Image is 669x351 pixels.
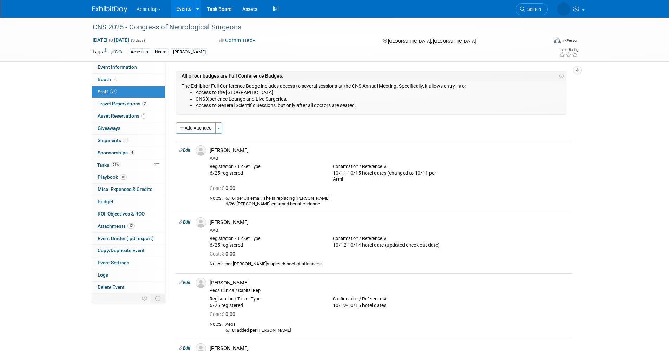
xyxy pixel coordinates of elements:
span: Cost: $ [210,185,225,191]
div: 10/12-10/14 hotel date (updated check out date) [333,242,446,249]
a: Event Binder (.pdf export) [92,233,165,245]
a: Edit [179,280,190,285]
span: Sponsorships [98,150,135,155]
span: [GEOGRAPHIC_DATA], [GEOGRAPHIC_DATA] [388,39,476,44]
div: Aeos Clinical/ Capital Rep [210,288,569,293]
span: 37 [110,89,117,94]
td: All of our badges are Full Conference Badges: [182,73,557,79]
span: Budget [98,199,113,204]
div: CNS 2025 - Congress of Neurological Surgeons [90,21,537,34]
span: Copy/Duplicate Event [98,247,145,253]
span: to [107,37,114,43]
a: Edit [111,49,122,54]
a: Edit [179,346,190,351]
i: Booth reservation complete [114,77,118,81]
div: 10/11-10/15 hotel dates (changed to 10/11 per Armi [333,170,446,183]
span: Asset Reservations [98,113,146,119]
div: Registration / Ticket Type: [210,236,322,241]
span: (3 days) [130,38,145,43]
div: [PERSON_NAME] [210,279,569,286]
div: AAG [210,155,569,161]
a: Playbook10 [92,171,165,183]
span: Logs [98,272,108,278]
div: Confirmation / Reference #: [333,296,446,302]
span: Playbook [98,174,127,180]
div: Confirmation / Reference #: [333,164,446,170]
td: Tags [92,48,122,56]
div: Confirmation / Reference #: [333,236,446,241]
img: Associate-Profile-5.png [196,217,206,228]
span: 1 [141,113,146,119]
div: Aesculap [129,48,150,56]
div: 6/16: per J's email, she is replacing [PERSON_NAME] 6/26: [PERSON_NAME] cnfirmed her attendance [225,196,569,207]
span: 0.00 [210,185,238,191]
span: 10 [120,174,127,180]
span: Misc. Expenses & Credits [98,186,152,192]
span: 71% [111,162,120,167]
div: 10/12-10/15 hotel dates [333,303,446,309]
a: ROI, Objectives & ROO [92,208,165,220]
span: Booth [98,77,119,82]
div: 6/25 registered [210,303,322,309]
a: Edit [179,220,190,225]
a: Shipments3 [92,135,165,147]
div: Notes: [210,261,223,267]
img: Format-Inperson.png [554,38,561,43]
li: Access to General Scientific Sessions, but only after all doctors are seated. [196,102,559,108]
div: In-Person [562,38,578,43]
span: Delete Event [98,284,125,290]
img: ExhibitDay [92,6,127,13]
div: Aeos 6/18: added per [PERSON_NAME] [225,322,569,333]
a: Booth [92,74,165,86]
a: Budget [92,196,165,208]
td: The Exhibitor Full Conference Badge includes access to several sessions at the CNS Annual Meeting... [182,83,559,112]
span: Search [525,7,541,12]
span: ROI, Objectives & ROO [98,211,145,217]
span: Attachments [98,223,135,229]
a: Giveaways [92,122,165,134]
a: Attachments12 [92,220,165,232]
div: Registration / Ticket Type: [210,164,322,170]
span: 2 [142,101,147,106]
a: Tasks71% [92,159,165,171]
div: Notes: [210,196,223,201]
span: Cost: $ [210,251,225,257]
td: Personalize Event Tab Strip [139,294,151,303]
img: Associate-Profile-5.png [196,145,206,156]
li: CNS Xperience Lounge and Live Surgeries. [196,96,559,102]
div: 6/25 registered [210,242,322,249]
div: Event Format [506,37,579,47]
img: Linda Zeller [557,2,570,16]
div: [PERSON_NAME] [210,219,569,226]
div: per [PERSON_NAME]'s spreadsheet of attendees [225,261,569,267]
div: [PERSON_NAME] [171,48,208,56]
span: 12 [127,223,135,229]
li: Access to the [GEOGRAPHIC_DATA]. [196,89,559,95]
a: Event Settings [92,257,165,269]
div: Neuro [153,48,169,56]
span: Event Settings [98,260,129,265]
img: Associate-Profile-5.png [196,278,206,288]
button: Add Attendee [176,122,216,134]
span: Travel Reservations [98,101,147,106]
span: Shipments [98,138,128,143]
a: Misc. Expenses & Credits [92,184,165,196]
a: Sponsorships4 [92,147,165,159]
span: 3 [123,138,128,143]
span: 0.00 [210,251,238,257]
a: Edit [179,148,190,153]
div: AAG [210,227,569,233]
span: [DATE] [DATE] [92,37,129,43]
div: 6/25 registered [210,170,322,177]
span: Giveaways [98,125,120,131]
a: Copy/Duplicate Event [92,245,165,257]
span: Staff [98,89,117,94]
a: Travel Reservations2 [92,98,165,110]
span: Tasks [97,162,120,168]
div: Event Rating [559,48,578,52]
a: Event Information [92,61,165,73]
button: Committed [216,37,258,44]
span: Cost: $ [210,311,225,317]
a: Delete Event [92,282,165,293]
a: Asset Reservations1 [92,110,165,122]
